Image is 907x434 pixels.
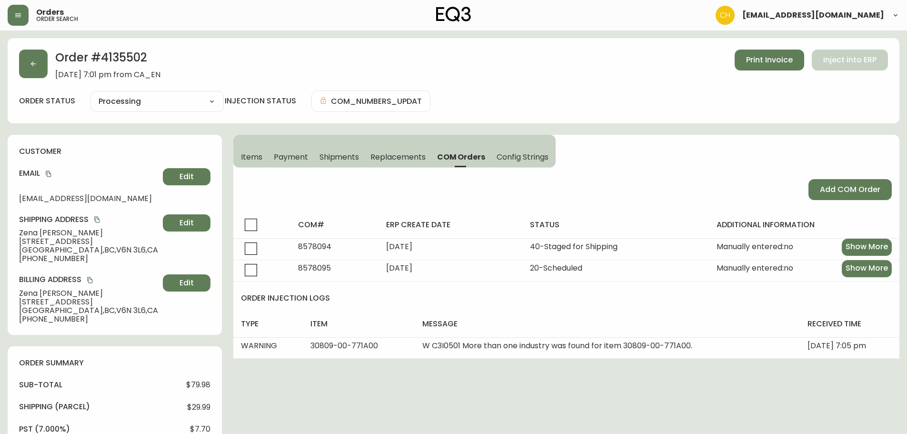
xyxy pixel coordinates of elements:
span: Edit [179,278,194,288]
h4: Billing Address [19,274,159,285]
img: logo [436,7,471,22]
span: [STREET_ADDRESS] [19,298,159,306]
h4: item [310,319,407,329]
h4: sub-total [19,380,62,390]
button: copy [44,169,53,179]
span: Show More [846,242,888,252]
span: [DATE] [386,241,412,252]
h4: Shipping ( Parcel ) [19,402,90,412]
span: Manually entered: no [717,264,793,273]
span: Shipments [319,152,359,162]
button: Show More [842,239,892,256]
span: Orders [36,9,64,16]
span: Zena [PERSON_NAME] [19,289,159,298]
span: Manually entered: no [717,242,793,251]
h4: Shipping Address [19,214,159,225]
h4: Email [19,168,159,179]
span: [EMAIL_ADDRESS][DOMAIN_NAME] [19,194,159,203]
span: [STREET_ADDRESS] [19,237,159,246]
span: $7.70 [190,425,210,434]
h4: message [422,319,792,329]
h4: additional information [717,220,892,230]
span: WARNING [241,340,277,351]
img: 6288462cea190ebb98a2c2f3c744dd7e [716,6,735,25]
h4: type [241,319,295,329]
button: Edit [163,214,210,232]
button: copy [85,275,95,285]
span: Print Invoice [746,55,793,65]
span: W C3I0501 More than one industry was found for item 30809-00-771A00. [422,340,692,351]
span: [DATE] [386,262,412,273]
span: [GEOGRAPHIC_DATA] , BC , V6N 3L6 , CA [19,306,159,315]
h5: order search [36,16,78,22]
span: Payment [274,152,308,162]
span: 8578095 [298,262,331,273]
h4: customer [19,146,210,157]
h4: received time [807,319,892,329]
span: Config Strings [497,152,548,162]
label: order status [19,96,75,106]
span: Replacements [370,152,425,162]
h4: order summary [19,358,210,368]
span: Zena [PERSON_NAME] [19,229,159,237]
span: [PHONE_NUMBER] [19,254,159,263]
button: Edit [163,274,210,292]
span: [GEOGRAPHIC_DATA] , BC , V6N 3L6 , CA [19,246,159,254]
span: [DATE] 7:01 pm from CA_EN [55,71,160,79]
span: $29.99 [187,403,210,412]
button: Print Invoice [735,50,804,71]
span: 8578094 [298,241,331,252]
span: COM Orders [437,152,486,162]
span: [PHONE_NUMBER] [19,315,159,323]
span: [DATE] 7:05 pm [807,340,866,351]
span: Edit [179,172,194,182]
span: $79.98 [186,381,210,389]
span: 40 - Staged for Shipping [530,241,618,252]
span: [EMAIL_ADDRESS][DOMAIN_NAME] [742,11,884,19]
span: 30809-00-771A00 [310,340,378,351]
button: Add COM Order [808,179,892,200]
h4: com# [298,220,371,230]
h2: Order # 4135502 [55,50,160,71]
span: Items [241,152,262,162]
button: Edit [163,168,210,185]
h4: status [530,220,701,230]
span: Edit [179,218,194,228]
h4: injection status [225,96,296,106]
h4: erp create date [386,220,515,230]
span: 20 - Scheduled [530,262,582,273]
button: Show More [842,260,892,277]
span: Add COM Order [820,184,880,195]
button: copy [92,215,102,224]
span: Show More [846,263,888,273]
h4: order injection logs [241,293,899,303]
